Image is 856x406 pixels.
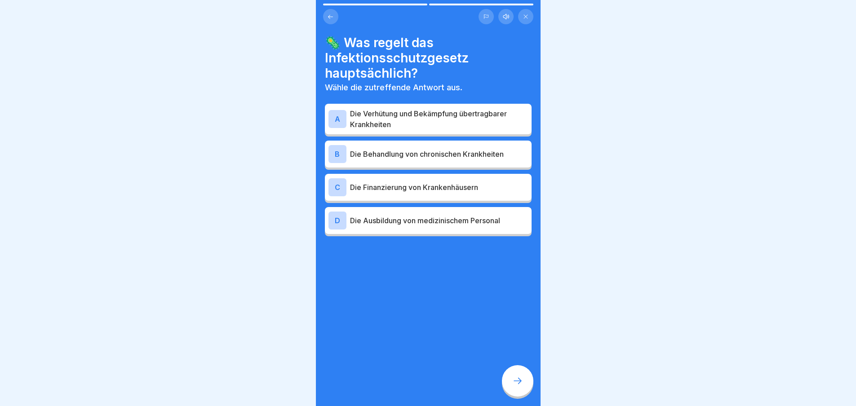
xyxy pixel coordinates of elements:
div: B [328,145,346,163]
p: Wähle die zutreffende Antwort aus. [325,83,532,93]
div: A [328,110,346,128]
p: Die Verhütung und Bekämpfung übertragbarer Krankheiten [350,108,528,130]
p: Die Behandlung von chronischen Krankheiten [350,149,528,159]
div: D [328,212,346,229]
div: C [328,178,346,196]
h4: 🦠 Was regelt das Infektionsschutzgesetz hauptsächlich? [325,35,532,81]
p: Die Finanzierung von Krankenhäusern [350,182,528,193]
p: Die Ausbildung von medizinischem Personal [350,215,528,226]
